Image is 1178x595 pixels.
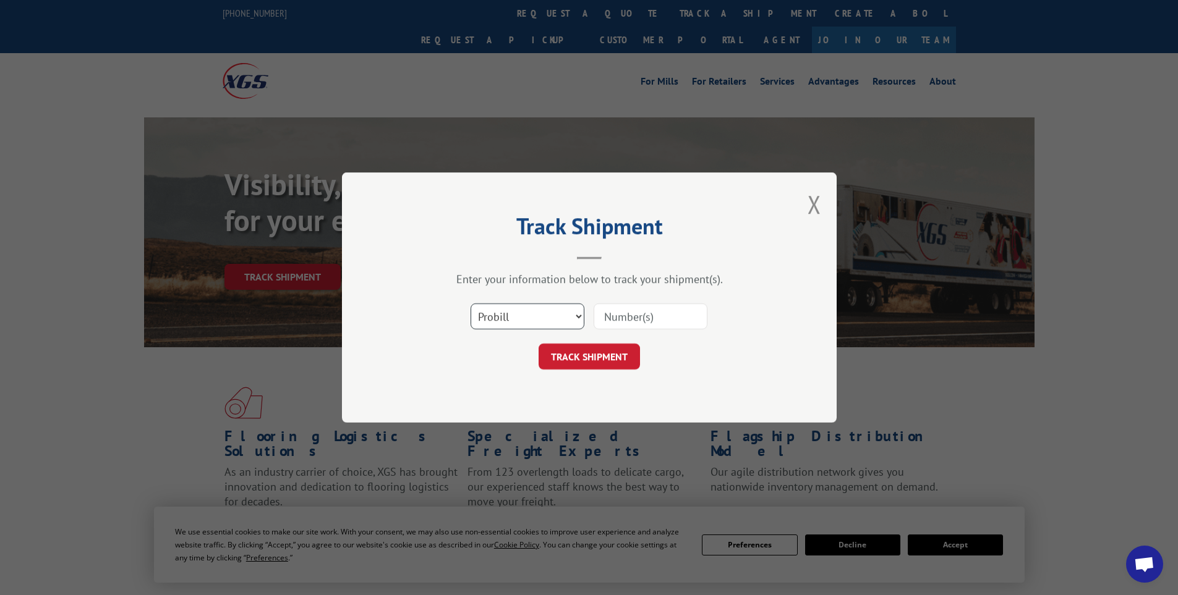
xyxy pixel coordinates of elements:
button: Close modal [808,188,821,221]
button: TRACK SHIPMENT [539,344,640,369]
div: Open chat [1126,546,1163,583]
h2: Track Shipment [404,217,775,241]
input: Number(s) [594,303,707,329]
div: Enter your information below to track your shipment(s). [404,272,775,286]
